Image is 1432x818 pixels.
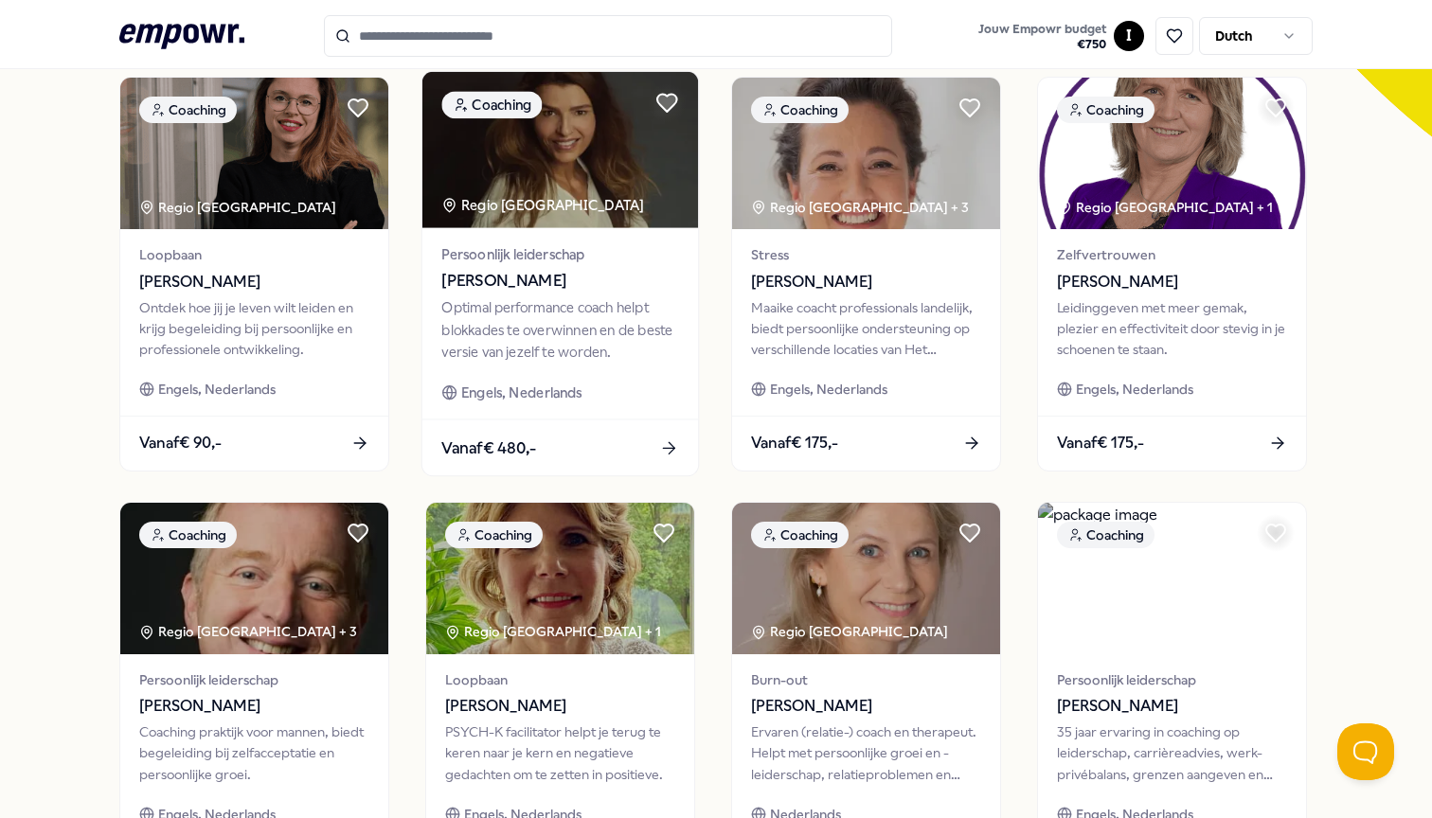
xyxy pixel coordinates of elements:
img: package image [120,78,388,229]
div: Coaching [751,522,849,548]
span: [PERSON_NAME] [445,694,675,719]
div: Regio [GEOGRAPHIC_DATA] + 1 [445,621,661,642]
img: package image [732,78,1000,229]
span: [PERSON_NAME] [751,694,981,719]
span: Engels, Nederlands [770,379,887,400]
div: Regio [GEOGRAPHIC_DATA] [441,195,647,217]
img: package image [1038,78,1306,229]
span: [PERSON_NAME] [1057,694,1287,719]
span: Burn-out [751,669,981,690]
div: Coaching praktijk voor mannen, biedt begeleiding bij zelfacceptatie en persoonlijke groei. [139,721,369,785]
span: Loopbaan [139,244,369,265]
a: package imageCoachingRegio [GEOGRAPHIC_DATA] Loopbaan[PERSON_NAME]Ontdek hoe jij je leven wilt le... [119,77,389,471]
span: € 750 [978,37,1106,52]
a: package imageCoachingRegio [GEOGRAPHIC_DATA] + 1Zelfvertrouwen[PERSON_NAME]Leidinggeven met meer ... [1037,77,1307,471]
span: Persoonlijk leiderschap [139,669,369,690]
div: Coaching [445,522,543,548]
div: Coaching [1057,522,1155,548]
span: Loopbaan [445,669,675,690]
div: Coaching [1057,97,1155,123]
iframe: Help Scout Beacon - Open [1337,723,1394,780]
div: Regio [GEOGRAPHIC_DATA] + 1 [1057,621,1273,642]
div: Regio [GEOGRAPHIC_DATA] [751,621,951,642]
a: Jouw Empowr budget€750 [971,16,1114,56]
img: package image [120,503,388,654]
span: Persoonlijk leiderschap [441,243,678,265]
span: Vanaf € 90,- [139,431,222,455]
img: package image [422,72,698,228]
div: Regio [GEOGRAPHIC_DATA] + 3 [751,197,969,218]
span: Engels, Nederlands [1076,379,1193,400]
div: Leidinggeven met meer gemak, plezier en effectiviteit door stevig in je schoenen te staan. [1057,297,1287,361]
div: Coaching [139,522,237,548]
span: Vanaf € 175,- [1057,431,1144,455]
span: Vanaf € 480,- [441,436,536,460]
div: Ontdek hoe jij je leven wilt leiden en krijg begeleiding bij persoonlijke en professionele ontwik... [139,297,369,361]
div: Coaching [751,97,849,123]
span: Stress [751,244,981,265]
div: PSYCH-K facilitator helpt je terug te keren naar je kern en negatieve gedachten om te zetten in p... [445,721,675,785]
div: Ervaren (relatie-) coach en therapeut. Helpt met persoonlijke groei en -leiderschap, relatieprobl... [751,721,981,785]
img: package image [732,503,1000,654]
div: Optimal performance coach helpt blokkades te overwinnen en de beste versie van jezelf te worden. [441,297,678,363]
span: Engels, Nederlands [158,379,276,400]
span: Zelfvertrouwen [1057,244,1287,265]
input: Search for products, categories or subcategories [324,15,892,57]
img: package image [1038,503,1306,654]
span: Engels, Nederlands [461,382,582,404]
span: Vanaf € 175,- [751,431,838,455]
span: Jouw Empowr budget [978,22,1106,37]
span: [PERSON_NAME] [441,269,678,293]
div: Coaching [441,92,542,119]
button: Jouw Empowr budget€750 [975,18,1110,56]
div: 35 jaar ervaring in coaching op leiderschap, carrièreadvies, werk-privébalans, grenzen aangeven e... [1057,721,1287,785]
span: [PERSON_NAME] [1057,270,1287,294]
span: [PERSON_NAME] [751,270,981,294]
div: Regio [GEOGRAPHIC_DATA] [139,197,339,218]
span: Persoonlijk leiderschap [1057,669,1287,690]
div: Regio [GEOGRAPHIC_DATA] + 1 [1057,197,1273,218]
button: I [1114,21,1144,51]
a: package imageCoachingRegio [GEOGRAPHIC_DATA] Persoonlijk leiderschap[PERSON_NAME]Optimal performa... [421,71,700,477]
img: package image [426,503,694,654]
div: Regio [GEOGRAPHIC_DATA] + 3 [139,621,357,642]
div: Maaike coacht professionals landelijk, biedt persoonlijke ondersteuning op verschillende locaties... [751,297,981,361]
div: Coaching [139,97,237,123]
a: package imageCoachingRegio [GEOGRAPHIC_DATA] + 3Stress[PERSON_NAME]Maaike coacht professionals la... [731,77,1001,471]
span: [PERSON_NAME] [139,694,369,719]
span: [PERSON_NAME] [139,270,369,294]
